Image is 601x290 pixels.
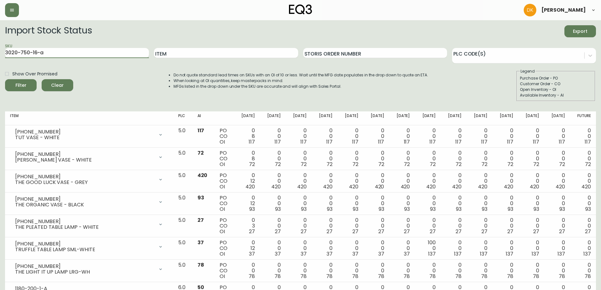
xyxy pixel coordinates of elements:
span: [PERSON_NAME] [541,8,586,13]
span: 72 [481,161,487,168]
span: 72 [585,161,591,168]
span: 72 [301,161,307,168]
div: 0 0 [265,217,281,234]
th: Future [570,111,596,125]
div: 0 0 [446,195,462,212]
span: 27 [456,228,462,235]
div: 0 0 [472,195,487,212]
div: 0 0 [523,173,539,190]
th: [DATE] [312,111,338,125]
li: Do not quote standard lead times on SKUs with an OI of 10 or less. Wait until the MFG date popula... [174,72,428,78]
div: 0 0 [498,173,513,190]
span: 78 [300,273,307,280]
span: 93 [482,205,487,213]
span: 137 [480,250,487,257]
td: 5.0 [173,215,192,237]
div: 0 0 [498,262,513,279]
span: 27 [275,228,281,235]
div: 0 0 [291,128,307,145]
div: 0 0 [368,150,384,167]
span: 117 [429,138,436,145]
span: 27 [533,228,539,235]
span: 37 [275,250,281,257]
div: 0 0 [265,173,281,190]
span: 72 [430,161,436,168]
div: 0 0 [575,195,591,212]
span: 78 [378,273,384,280]
div: PO CO [220,262,229,279]
div: 0 0 [343,262,358,279]
span: 27 [559,228,565,235]
span: 37 [327,250,333,257]
div: THE PLEATED TABLE LAMP - WHITE [15,224,154,230]
span: 137 [532,250,539,257]
td: 5.0 [173,170,192,192]
div: 0 0 [420,150,436,167]
div: PO CO [220,195,229,212]
th: [DATE] [467,111,492,125]
div: 0 0 [368,217,384,234]
span: 117 [455,138,462,145]
td: 5.0 [173,237,192,260]
div: 0 0 [394,173,410,190]
span: OI [220,273,225,280]
div: 0 0 [291,195,307,212]
div: 0 0 [472,173,487,190]
span: 72 [507,161,513,168]
div: 0 0 [420,217,436,234]
div: [PHONE_NUMBER] [15,263,154,269]
div: 0 0 [446,173,462,190]
span: OI [220,161,225,168]
span: 420 [297,183,307,190]
span: 78 [404,273,410,280]
span: 72 [197,149,204,157]
span: 37 [301,250,307,257]
span: 93 [430,205,436,213]
span: 27 [378,228,384,235]
span: 72 [249,161,255,168]
div: 0 0 [420,128,436,145]
th: [DATE] [338,111,363,125]
th: [DATE] [260,111,286,125]
span: 137 [428,250,436,257]
div: 0 0 [420,173,436,190]
div: 0 0 [265,150,281,167]
th: AI [192,111,215,125]
td: 5.0 [173,192,192,215]
img: logo [289,4,312,15]
div: 0 0 [394,240,410,257]
th: PLC [173,111,192,125]
div: 0 0 [343,128,358,145]
div: 0 0 [343,195,358,212]
div: 0 0 [368,128,384,145]
span: 137 [506,250,513,257]
div: 0 0 [523,128,539,145]
div: 0 0 [549,195,565,212]
div: 0 0 [265,195,281,212]
div: 0 0 [265,240,281,257]
div: [PHONE_NUMBER]THE ORGANIC VASE - BLACK [10,195,168,209]
span: 93 [559,205,565,213]
h2: Import Stock Status [5,25,92,37]
span: 78 [429,273,436,280]
span: 117 [507,138,513,145]
div: 0 0 [498,128,513,145]
div: [PHONE_NUMBER]TRUFFLE TABLE LAMP SML-WHITE [10,240,168,254]
div: TRUFFLE TABLE LAMP SML-WHITE [15,247,154,252]
div: 0 0 [343,240,358,257]
span: 117 [249,138,255,145]
td: 5.0 [173,125,192,148]
div: 0 0 [239,262,255,279]
div: 0 0 [575,150,591,167]
li: When looking at OI quantities, keep masterpacks in mind. [174,78,428,84]
div: 0 0 [291,262,307,279]
div: 0 0 [472,150,487,167]
div: [PHONE_NUMBER] [15,129,154,135]
div: 0 0 [498,195,513,212]
div: [PHONE_NUMBER]TUT VASE - WHITE [10,128,168,142]
span: 93 [327,205,333,213]
span: 93 [275,205,281,213]
div: 0 0 [265,128,281,145]
div: PO CO [220,217,229,234]
div: 0 12 [239,240,255,257]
